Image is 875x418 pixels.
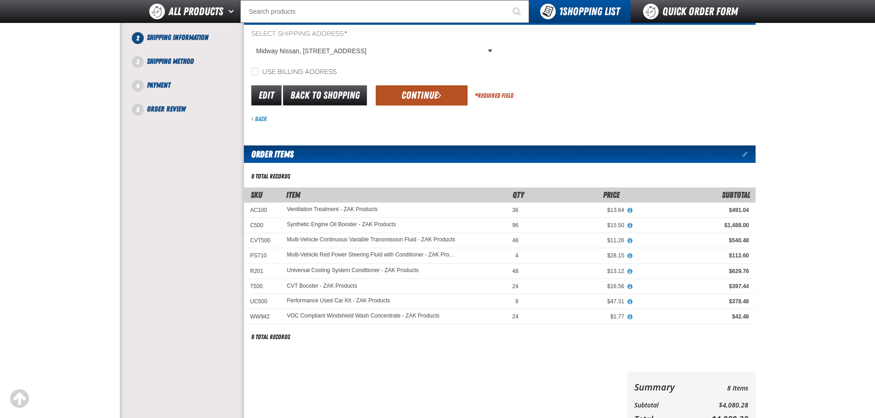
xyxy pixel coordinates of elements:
td: PS710 [244,248,281,263]
span: 5 [132,104,144,116]
li: Payment. Step 4 of 5. Not Completed [138,80,244,104]
button: View All Prices for Universal Cooling System Conditioner - ZAK Products [624,268,636,276]
div: $540.48 [637,237,749,244]
button: View All Prices for Synthetic Engine Oil Booster - ZAK Products [624,222,636,230]
a: SKU [251,190,262,200]
strong: 1 [559,5,563,18]
button: Continue [376,85,468,106]
span: 4 [132,80,144,92]
span: Order Review [147,105,186,113]
button: View All Prices for Ventilation Treatment - ZAK Products [624,206,636,215]
span: Subtotal [722,190,750,200]
td: 8 Items [694,379,748,395]
div: $629.76 [637,268,749,275]
label: Use billing address [251,68,337,77]
a: Back to Shopping [283,85,367,106]
span: 3 [132,56,144,68]
span: Price [603,190,620,200]
span: 2 [132,32,144,44]
a: Ventilation Treatment - ZAK Products [287,206,378,213]
a: Synthetic Engine Oil Booster - ZAK Products [287,222,396,228]
a: Multi-Vehicle Red Power Steering Fluid with Conditioner - ZAK Products [287,252,458,258]
a: CVT Booster - ZAK Products [287,283,357,289]
div: $13.64 [531,206,624,214]
td: AC100 [244,202,281,217]
span: 4 [515,252,519,259]
div: $1.77 [531,313,624,320]
div: 8 total records [251,333,290,341]
a: Universal Cooling System Conditioner - ZAK Products [287,268,419,274]
a: VOC Compliant Windshield Wash Concentrate - ZAK Products [287,313,440,319]
div: $112.60 [637,252,749,259]
div: $1,488.00 [637,222,749,229]
li: Shipping Information. Step 2 of 5. Not Completed [138,32,244,56]
button: View All Prices for CVT Booster - ZAK Products [624,283,636,291]
span: Shipping Method [147,57,194,66]
div: 8 total records [251,172,290,181]
div: $378.48 [637,298,749,305]
span: 24 [512,313,518,320]
div: $42.48 [637,313,749,320]
span: Shopping List [559,5,620,18]
span: Item [286,190,300,200]
a: Multi-Vehicle Continuous Variable Transmission Fluid - ZAK Products [287,237,456,243]
div: Scroll to the top [9,389,29,409]
td: C500 [244,218,281,233]
span: 48 [512,268,518,274]
div: $15.50 [531,222,624,229]
li: Order Review. Step 5 of 5. Not Completed [138,104,244,115]
button: View All Prices for VOC Compliant Windshield Wash Concentrate - ZAK Products [624,313,636,321]
span: All Products [169,3,223,20]
td: WW942 [244,309,281,324]
h2: Order Items [244,145,294,163]
label: Select Shipping Address [251,30,496,39]
div: $397.44 [637,283,749,290]
button: View All Prices for Multi-Vehicle Continuous Variable Transmission Fluid - ZAK Products [624,237,636,245]
td: CVT500 [244,233,281,248]
button: View All Prices for Performance Used Car Kit - ZAK Products [624,298,636,306]
div: Required Field [475,91,514,100]
span: 96 [512,222,518,229]
th: Subtotal [634,399,694,412]
a: Edit items [742,151,756,157]
span: Shipping Information [147,33,209,42]
a: Back [251,115,267,123]
span: Payment [147,81,170,89]
td: T500 [244,279,281,294]
a: Performance Used Car Kit - ZAK Products [287,298,390,304]
div: $28.15 [531,252,624,259]
span: 36 [512,207,518,213]
span: 48 [512,237,518,244]
input: Use billing address [251,68,259,75]
span: 8 [515,298,519,305]
div: $13.12 [531,268,624,275]
td: UC500 [244,294,281,309]
th: Summary [634,379,694,395]
div: $11.26 [531,237,624,244]
span: 24 [512,283,518,290]
span: Midway Nissan, [STREET_ADDRESS] [256,46,486,56]
td: $4,080.28 [694,399,748,412]
div: $47.31 [531,298,624,305]
button: View All Prices for Multi-Vehicle Red Power Steering Fluid with Conditioner - ZAK Products [624,252,636,260]
div: $491.04 [637,206,749,214]
td: R201 [244,263,281,279]
li: Shipping Method. Step 3 of 5. Not Completed [138,56,244,80]
a: Edit [251,85,282,106]
span: Qty [513,190,524,200]
div: $16.56 [531,283,624,290]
